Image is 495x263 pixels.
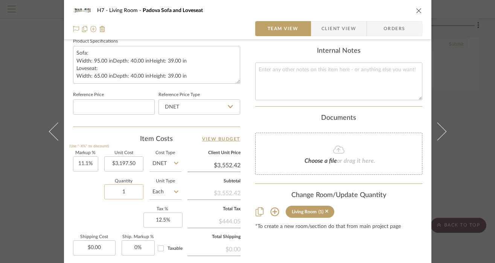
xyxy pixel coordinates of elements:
div: Documents [255,114,422,122]
label: Total Shipping [187,235,241,239]
div: $3,552.42 [187,186,241,199]
label: Reference Price [73,93,104,97]
span: H7 [97,8,109,13]
div: Living Room [292,209,317,214]
div: (1) [318,209,323,214]
label: Tax % [143,207,181,211]
span: Choose a file [305,158,337,164]
label: Client Unit Price [187,151,241,155]
span: Living Room [109,8,143,13]
img: Remove from project [99,26,105,32]
div: Change Room/Update Quantity [255,191,422,200]
span: Team View [268,21,299,36]
span: or drag it here. [337,158,375,164]
label: Unit Cost [104,151,143,155]
label: Shipping Cost [73,235,116,239]
label: Subtotal [187,179,241,183]
label: Reference Price Type [158,93,200,97]
a: View Budget [202,135,240,144]
div: *To create a new room/section do that from main project page [255,224,422,230]
label: Markup % [73,151,98,155]
span: Client View [321,21,356,36]
label: Cost Type [149,151,181,155]
span: Orders [375,21,414,36]
label: Ship. Markup % [122,235,155,239]
label: Product Specifications [73,40,118,43]
span: Taxable [168,246,183,251]
label: Unit Type [149,179,181,183]
div: $444.05 [187,214,241,228]
span: Padova Sofa and Loveseat [143,8,203,13]
button: close [416,7,422,14]
label: Total Tax [187,207,241,211]
div: Internal Notes [255,47,422,55]
div: $0.00 [187,242,241,255]
div: Item Costs [73,135,240,144]
img: 8e3753d9-796b-4506-b183-58dda75e1e11_48x40.jpg [73,3,91,18]
label: Quantity [104,179,143,183]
